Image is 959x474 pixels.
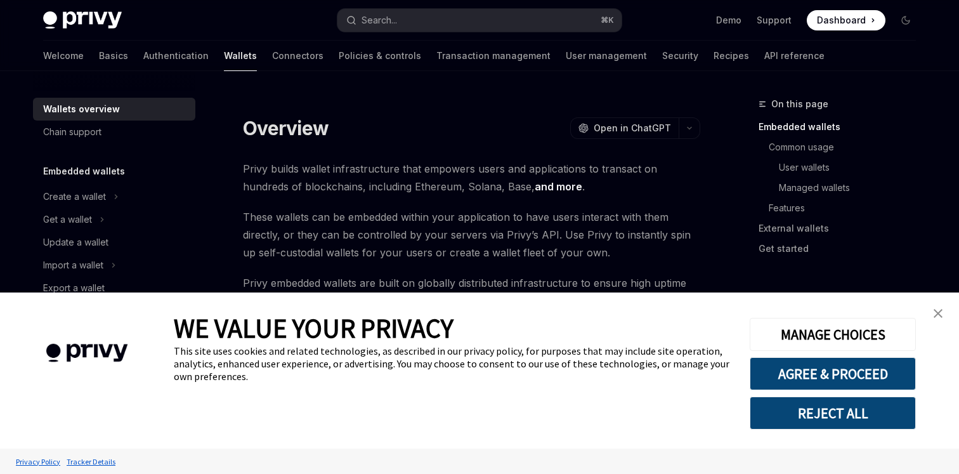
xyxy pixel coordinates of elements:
[337,9,622,32] button: Search...⌘K
[759,239,926,259] a: Get started
[807,10,885,30] a: Dashboard
[570,117,679,139] button: Open in ChatGPT
[272,41,323,71] a: Connectors
[43,102,120,117] div: Wallets overview
[33,98,195,121] a: Wallets overview
[99,41,128,71] a: Basics
[750,397,916,430] button: REJECT ALL
[243,117,329,140] h1: Overview
[714,41,749,71] a: Recipes
[19,326,155,381] img: company logo
[362,13,397,28] div: Search...
[759,117,926,137] a: Embedded wallets
[43,189,106,204] div: Create a wallet
[662,41,698,71] a: Security
[43,164,125,179] h5: Embedded wallets
[925,301,951,326] a: close banner
[779,157,926,178] a: User wallets
[43,235,108,250] div: Update a wallet
[601,15,614,25] span: ⌘ K
[535,180,582,194] a: and more
[769,137,926,157] a: Common usage
[143,41,209,71] a: Authentication
[43,124,101,140] div: Chain support
[436,41,551,71] a: Transaction management
[757,14,792,27] a: Support
[716,14,741,27] a: Demo
[764,41,825,71] a: API reference
[13,451,63,473] a: Privacy Policy
[817,14,866,27] span: Dashboard
[43,258,103,273] div: Import a wallet
[243,160,700,195] span: Privy builds wallet infrastructure that empowers users and applications to transact on hundreds o...
[43,212,92,227] div: Get a wallet
[769,198,926,218] a: Features
[224,41,257,71] a: Wallets
[339,41,421,71] a: Policies & controls
[43,41,84,71] a: Welcome
[63,451,119,473] a: Tracker Details
[594,122,671,135] span: Open in ChatGPT
[243,274,700,327] span: Privy embedded wallets are built on globally distributed infrastructure to ensure high uptime and...
[174,312,453,345] span: WE VALUE YOUR PRIVACY
[750,318,916,351] button: MANAGE CHOICES
[759,218,926,239] a: External wallets
[33,121,195,143] a: Chain support
[174,345,731,383] div: This site uses cookies and related technologies, as described in our privacy policy, for purposes...
[896,10,916,30] button: Toggle dark mode
[750,357,916,390] button: AGREE & PROCEED
[43,280,105,296] div: Export a wallet
[33,277,195,300] a: Export a wallet
[771,96,828,112] span: On this page
[566,41,647,71] a: User management
[33,231,195,254] a: Update a wallet
[43,11,122,29] img: dark logo
[934,309,943,318] img: close banner
[779,178,926,198] a: Managed wallets
[243,208,700,261] span: These wallets can be embedded within your application to have users interact with them directly, ...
